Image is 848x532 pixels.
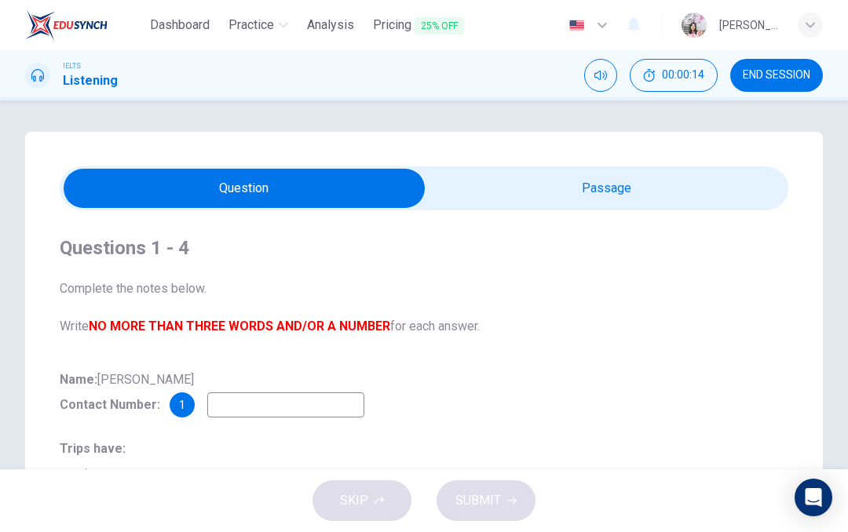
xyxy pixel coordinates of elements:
[222,11,294,39] button: Practice
[25,9,108,41] img: EduSynch logo
[301,11,360,39] button: Analysis
[630,59,718,92] div: Hide
[730,59,823,92] button: END SESSION
[25,9,144,41] a: EduSynch logo
[373,16,464,35] span: Pricing
[795,479,832,516] div: Open Intercom Messenger
[63,71,118,90] h1: Listening
[60,441,137,506] span: - main resorts -
[662,69,704,82] span: 00:00:14
[367,11,470,40] button: Pricing25% OFF
[307,16,354,35] span: Analysis
[630,59,718,92] button: 00:00:14
[63,60,81,71] span: IELTS
[60,279,788,336] span: Complete the notes below. Write for each answer.
[60,235,788,261] h4: Questions 1 - 4
[228,16,274,35] span: Practice
[60,372,194,412] span: [PERSON_NAME]
[179,399,185,410] span: 1
[144,11,216,39] button: Dashboard
[144,11,216,40] a: Dashboard
[719,16,779,35] div: [PERSON_NAME]
[567,20,587,31] img: en
[89,319,390,333] b: NO MORE THAN THREE WORDS AND/OR A NUMBER
[60,441,126,456] b: Trips have:
[60,372,97,387] b: Name:
[743,69,810,82] span: END SESSION
[415,17,464,35] span: 25% OFF
[301,11,360,40] a: Analysis
[584,59,617,92] div: Mute
[60,397,160,412] b: Contact Number:
[150,16,210,35] span: Dashboard
[682,13,707,38] img: Profile picture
